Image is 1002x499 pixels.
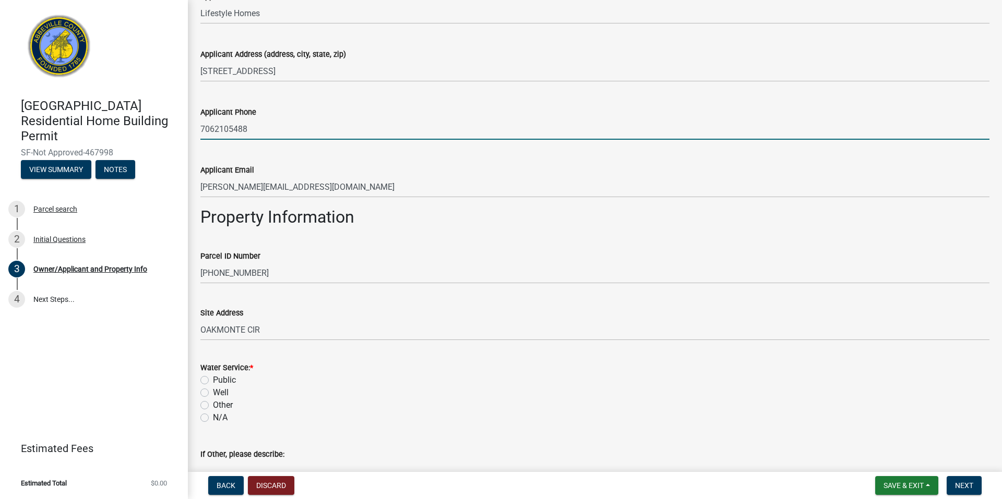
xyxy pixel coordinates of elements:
div: Owner/Applicant and Property Info [33,265,147,273]
a: Estimated Fees [8,438,171,459]
wm-modal-confirm: Summary [21,166,91,175]
button: Save & Exit [875,476,938,495]
label: Public [213,374,236,386]
label: Well [213,386,229,399]
div: Parcel search [33,205,77,213]
label: Water Service: [200,364,253,372]
label: N/A [213,411,228,424]
wm-modal-confirm: Notes [96,166,135,175]
div: Initial Questions [33,236,86,243]
label: Applicant Phone [200,109,256,116]
div: 1 [8,201,25,217]
h4: [GEOGRAPHIC_DATA] Residential Home Building Permit [21,99,180,143]
span: Back [217,481,235,490]
label: Site Address [200,310,243,317]
label: Parcel ID Number [200,253,260,260]
label: If Other, please describe: [200,451,284,458]
button: Next [947,476,982,495]
button: Back [208,476,244,495]
img: Abbeville County, South Carolina [21,11,98,88]
span: SF-Not Approved-467998 [21,148,167,157]
button: Notes [96,160,135,179]
button: View Summary [21,160,91,179]
div: 4 [8,291,25,308]
label: Other [213,399,233,411]
span: Save & Exit [884,481,924,490]
span: Next [955,481,973,490]
h2: Property Information [200,207,989,227]
span: $0.00 [151,480,167,486]
div: 3 [8,261,25,277]
label: Applicant Address (address, city, state, zip) [200,51,346,58]
span: Estimated Total [21,480,67,486]
label: Applicant Email [200,167,254,174]
button: Discard [248,476,294,495]
div: 2 [8,231,25,248]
